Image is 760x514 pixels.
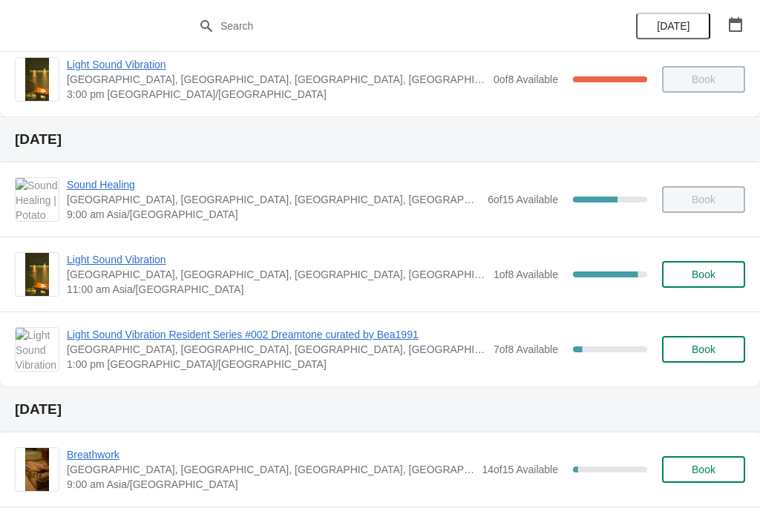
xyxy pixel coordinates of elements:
[67,462,474,477] span: [GEOGRAPHIC_DATA], [GEOGRAPHIC_DATA], [GEOGRAPHIC_DATA], [GEOGRAPHIC_DATA], [GEOGRAPHIC_DATA]
[662,261,745,288] button: Book
[67,57,486,72] span: Light Sound Vibration
[67,282,486,297] span: 11:00 am Asia/[GEOGRAPHIC_DATA]
[692,464,715,475] span: Book
[220,13,570,39] input: Search
[67,327,486,342] span: Light Sound Vibration Resident Series #002 Dreamtone curated by Bea1991
[494,343,558,355] span: 7 of 8 Available
[662,336,745,363] button: Book
[636,13,710,39] button: [DATE]
[67,87,486,102] span: 3:00 pm [GEOGRAPHIC_DATA]/[GEOGRAPHIC_DATA]
[692,343,715,355] span: Book
[25,448,50,491] img: Breathwork | Potato Head Suites & Studios, Jalan Petitenget, Seminyak, Badung Regency, Bali, Indo...
[67,477,474,492] span: 9:00 am Asia/[GEOGRAPHIC_DATA]
[67,72,486,87] span: [GEOGRAPHIC_DATA], [GEOGRAPHIC_DATA], [GEOGRAPHIC_DATA], [GEOGRAPHIC_DATA], [GEOGRAPHIC_DATA]
[67,447,474,462] span: Breathwork
[662,456,745,483] button: Book
[67,267,486,282] span: [GEOGRAPHIC_DATA], [GEOGRAPHIC_DATA], [GEOGRAPHIC_DATA], [GEOGRAPHIC_DATA], [GEOGRAPHIC_DATA]
[67,192,480,207] span: [GEOGRAPHIC_DATA], [GEOGRAPHIC_DATA], [GEOGRAPHIC_DATA], [GEOGRAPHIC_DATA], [GEOGRAPHIC_DATA]
[482,464,558,475] span: 14 of 15 Available
[15,132,745,147] h2: [DATE]
[15,402,745,417] h2: [DATE]
[494,268,558,280] span: 1 of 8 Available
[488,194,558,205] span: 6 of 15 Available
[25,58,50,101] img: Light Sound Vibration | Potato Head Suites & Studios, Jalan Petitenget, Seminyak, Badung Regency,...
[692,268,715,280] span: Book
[16,328,59,371] img: Light Sound Vibration Resident Series #002 Dreamtone curated by Bea1991 | Potato Head Suites & St...
[494,73,558,85] span: 0 of 8 Available
[67,252,486,267] span: Light Sound Vibration
[16,178,59,221] img: Sound Healing | Potato Head Suites & Studios, Jalan Petitenget, Seminyak, Badung Regency, Bali, I...
[25,253,50,296] img: Light Sound Vibration | Potato Head Suites & Studios, Jalan Petitenget, Seminyak, Badung Regency,...
[657,20,689,32] span: [DATE]
[67,357,486,372] span: 1:00 pm [GEOGRAPHIC_DATA]/[GEOGRAPHIC_DATA]
[67,342,486,357] span: [GEOGRAPHIC_DATA], [GEOGRAPHIC_DATA], [GEOGRAPHIC_DATA], [GEOGRAPHIC_DATA], [GEOGRAPHIC_DATA]
[67,177,480,192] span: Sound Healing
[67,207,480,222] span: 9:00 am Asia/[GEOGRAPHIC_DATA]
